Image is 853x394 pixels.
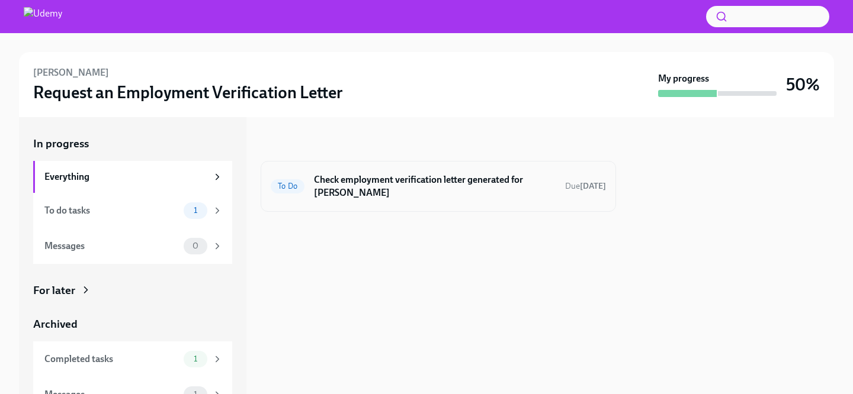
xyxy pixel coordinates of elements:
img: Udemy [24,7,62,26]
div: In progress [261,136,316,151]
a: In progress [33,136,232,151]
a: Everything [33,161,232,193]
span: September 30th, 2025 02:00 [565,180,606,192]
h3: 50% [786,74,820,95]
div: Everything [44,170,207,183]
a: To do tasks1 [33,193,232,228]
strong: My progress [658,72,709,85]
a: To DoCheck employment verification letter generated for [PERSON_NAME]Due[DATE] [271,171,606,202]
a: Messages0 [33,228,232,264]
h3: Request an Employment Verification Letter [33,82,343,103]
a: Completed tasks1 [33,341,232,377]
div: Messages [44,240,179,253]
h6: Check employment verification letter generated for [PERSON_NAME] [314,173,556,199]
div: To do tasks [44,204,179,217]
span: To Do [271,182,304,190]
span: Due [565,181,606,191]
span: 1 [187,206,204,215]
a: For later [33,283,232,298]
a: Archived [33,317,232,332]
strong: [DATE] [580,181,606,191]
h6: [PERSON_NAME] [33,66,109,79]
span: 0 [185,241,206,250]
div: For later [33,283,75,298]
span: 1 [187,354,204,363]
div: Completed tasks [44,353,179,366]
